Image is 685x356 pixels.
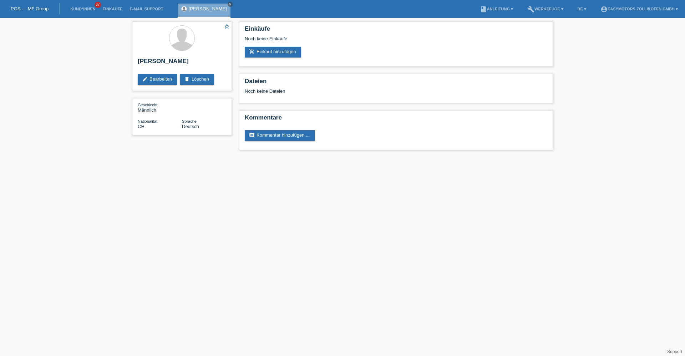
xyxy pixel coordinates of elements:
[245,47,301,57] a: add_shopping_cartEinkauf hinzufügen
[138,119,157,123] span: Nationalität
[574,7,590,11] a: DE ▾
[189,6,227,11] a: [PERSON_NAME]
[476,7,517,11] a: bookAnleitung ▾
[245,130,315,141] a: commentKommentar hinzufügen ...
[184,76,190,82] i: delete
[138,102,182,113] div: Männlich
[245,88,463,94] div: Noch keine Dateien
[597,7,681,11] a: account_circleEasymotors Zollikofen GmbH ▾
[245,25,547,36] h2: Einkäufe
[138,103,157,107] span: Geschlecht
[67,7,99,11] a: Kund*innen
[228,2,232,6] i: close
[11,6,49,11] a: POS — MF Group
[224,23,230,30] i: star_border
[138,58,226,68] h2: [PERSON_NAME]
[95,2,101,8] span: 37
[524,7,567,11] a: buildWerkzeuge ▾
[480,6,487,13] i: book
[527,6,534,13] i: build
[249,49,255,55] i: add_shopping_cart
[99,7,126,11] a: Einkäufe
[126,7,167,11] a: E-Mail Support
[138,124,144,129] span: Schweiz
[138,74,177,85] a: editBearbeiten
[180,74,214,85] a: deleteLöschen
[600,6,608,13] i: account_circle
[182,124,199,129] span: Deutsch
[249,132,255,138] i: comment
[224,23,230,31] a: star_border
[245,78,547,88] h2: Dateien
[667,349,682,354] a: Support
[245,36,547,47] div: Noch keine Einkäufe
[228,2,233,7] a: close
[142,76,148,82] i: edit
[245,114,547,125] h2: Kommentare
[182,119,197,123] span: Sprache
